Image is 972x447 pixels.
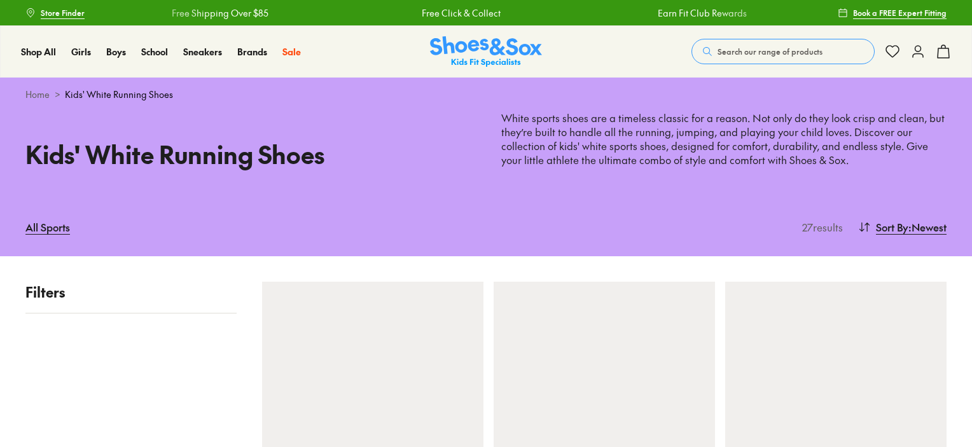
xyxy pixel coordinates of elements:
[25,1,85,24] a: Store Finder
[25,213,70,241] a: All Sports
[658,6,747,20] a: Earn Fit Club Rewards
[282,45,301,58] a: Sale
[858,213,947,241] button: Sort By:Newest
[71,45,91,58] a: Girls
[25,88,947,101] div: >
[21,45,56,58] a: Shop All
[41,7,85,18] span: Store Finder
[908,219,947,235] span: : Newest
[237,45,267,58] a: Brands
[430,36,542,67] img: SNS_Logo_Responsive.svg
[141,45,168,58] a: School
[797,219,843,235] p: 27 results
[25,136,471,172] h1: Kids' White Running Shoes
[172,6,268,20] a: Free Shipping Over $85
[838,1,947,24] a: Book a FREE Expert Fitting
[853,7,947,18] span: Book a FREE Expert Fitting
[65,88,173,101] span: Kids' White Running Shoes
[876,219,908,235] span: Sort By
[25,88,50,101] a: Home
[106,45,126,58] a: Boys
[183,45,222,58] a: Sneakers
[422,6,501,20] a: Free Click & Collect
[501,111,947,167] p: White sports shoes are a timeless classic for a reason. Not only do they look crisp and clean, bu...
[718,46,823,57] span: Search our range of products
[691,39,875,64] button: Search our range of products
[430,36,542,67] a: Shoes & Sox
[25,282,237,303] p: Filters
